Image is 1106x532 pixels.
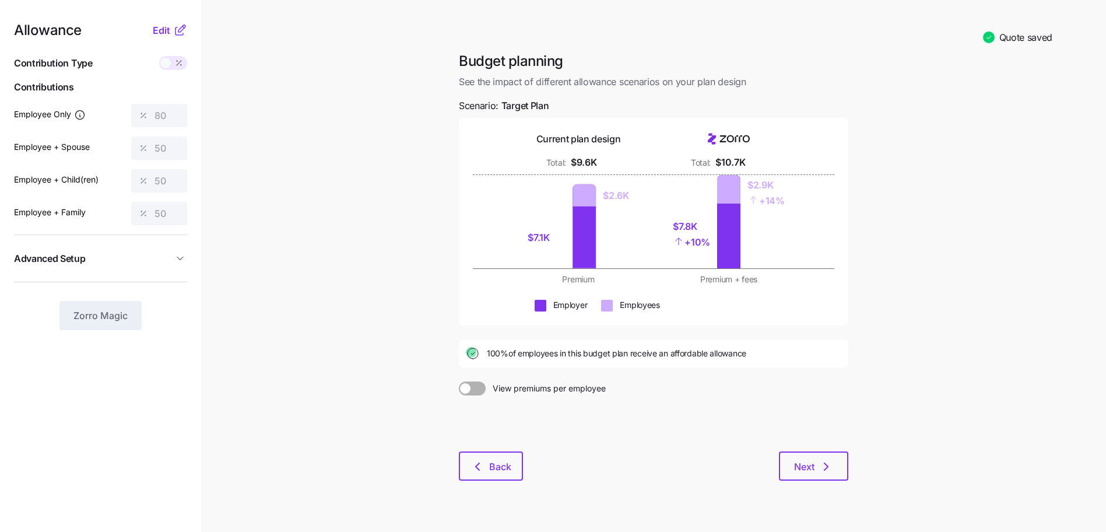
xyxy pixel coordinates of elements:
[153,23,173,37] button: Edit
[14,206,86,219] label: Employee + Family
[603,188,629,203] div: $2.6K
[14,244,187,273] button: Advanced Setup
[459,99,549,113] span: Scenario:
[536,132,621,146] div: Current plan design
[59,301,142,330] button: Zorro Magic
[673,219,710,234] div: $7.8K
[459,75,848,89] span: See the impact of different allowance scenarios on your plan design
[553,299,588,311] div: Employer
[999,30,1052,45] span: Quote saved
[14,23,82,37] span: Allowance
[747,192,785,208] div: + 14%
[546,157,566,169] div: Total:
[14,56,93,71] span: Contribution Type
[14,80,187,94] span: Contributions
[486,381,606,395] span: View premiums per employee
[528,230,566,245] div: $7.1K
[459,452,523,481] button: Back
[73,309,128,323] span: Zorro Magic
[510,274,647,285] div: Premium
[620,299,659,311] div: Employees
[779,452,848,481] button: Next
[715,155,745,170] div: $10.7K
[153,23,170,37] span: Edit
[14,251,86,266] span: Advanced Setup
[691,157,711,169] div: Total:
[14,141,90,153] label: Employee + Spouse
[501,99,549,113] span: Target Plan
[661,274,797,285] div: Premium + fees
[459,52,848,70] h1: Budget planning
[794,460,814,474] span: Next
[673,234,710,250] div: + 10%
[489,460,511,474] span: Back
[571,155,596,170] div: $9.6K
[487,348,746,359] span: 100% of employees in this budget plan receive an affordable allowance
[14,173,99,186] label: Employee + Child(ren)
[747,178,785,192] div: $2.9K
[14,108,86,121] label: Employee Only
